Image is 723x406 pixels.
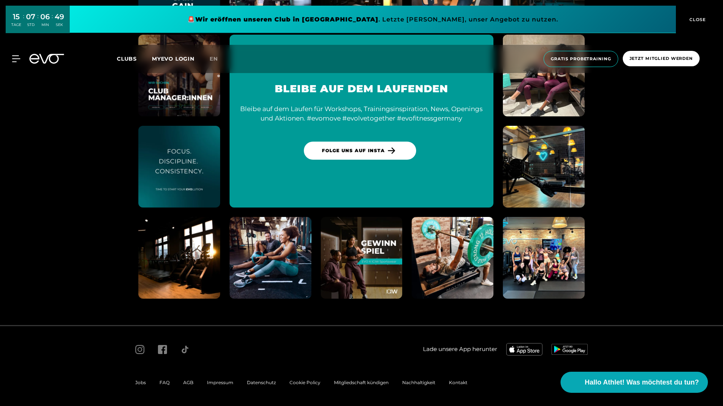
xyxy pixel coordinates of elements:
[239,82,484,95] h3: BLEIBE AUF DEM LAUFENDEN
[117,55,137,62] span: Clubs
[138,217,220,299] img: evofitness instagram
[40,22,50,27] div: MIN
[506,343,542,355] img: evofitness app
[152,55,195,62] a: MYEVO LOGIN
[138,126,220,208] img: evofitness instagram
[11,22,21,27] div: TAGE
[23,12,24,32] div: :
[239,104,484,124] div: Bleibe auf dem Laufen für Workshops, Trainingsinspiration, News, Openings und Aktionen. #evomove ...
[304,142,416,160] a: Folge uns auf Insta
[676,6,717,33] button: CLOSE
[55,22,64,27] div: SEK
[503,217,585,299] img: evofitness instagram
[247,380,276,385] a: Datenschutz
[321,217,403,299] img: evofitness instagram
[402,380,435,385] a: Nachhaltigkeit
[541,51,620,67] a: Gratis Probetraining
[40,11,50,22] div: 06
[423,345,497,354] span: Lade unsere App herunter
[334,380,389,385] a: Mitgliedschaft kündigen
[183,380,193,385] a: AGB
[26,11,35,22] div: 07
[561,372,708,393] button: Hallo Athlet! Was möchtest du tun?
[210,55,218,62] span: en
[688,16,706,23] span: CLOSE
[52,12,53,32] div: :
[585,377,699,388] span: Hallo Athlet! Was möchtest du tun?
[159,380,170,385] a: FAQ
[551,344,588,354] img: evofitness app
[290,380,320,385] a: Cookie Policy
[37,12,38,32] div: :
[11,11,21,22] div: 15
[55,11,64,22] div: 49
[210,55,227,63] a: en
[26,22,35,27] div: STD
[551,56,611,62] span: Gratis Probetraining
[117,55,152,62] a: Clubs
[322,147,384,154] span: Folge uns auf Insta
[135,380,146,385] a: Jobs
[207,380,233,385] a: Impressum
[630,55,693,62] span: Jetzt Mitglied werden
[412,217,493,299] img: evofitness instagram
[620,51,702,67] a: Jetzt Mitglied werden
[503,126,585,208] img: evofitness instagram
[230,217,311,299] img: evofitness instagram
[449,380,467,385] a: Kontakt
